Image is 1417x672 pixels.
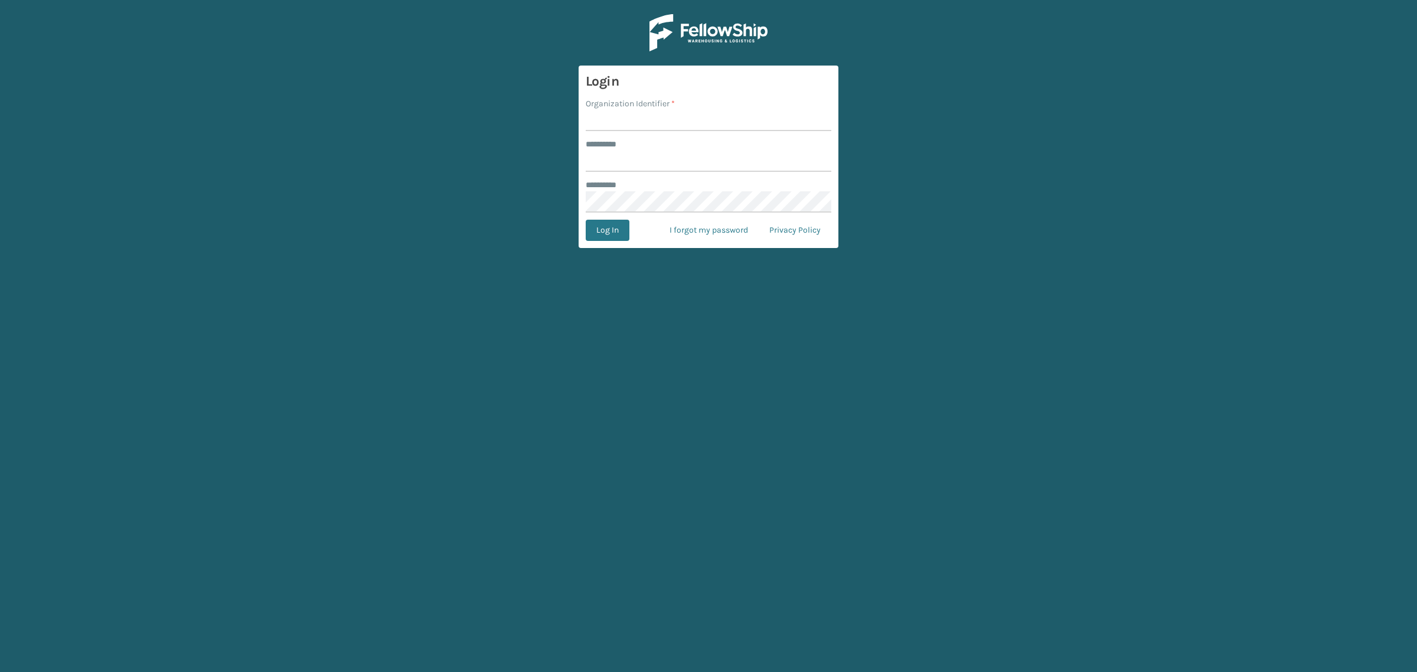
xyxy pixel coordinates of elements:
[586,73,831,90] h3: Login
[586,220,629,241] button: Log In
[659,220,759,241] a: I forgot my password
[649,14,768,51] img: Logo
[759,220,831,241] a: Privacy Policy
[586,97,675,110] label: Organization Identifier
